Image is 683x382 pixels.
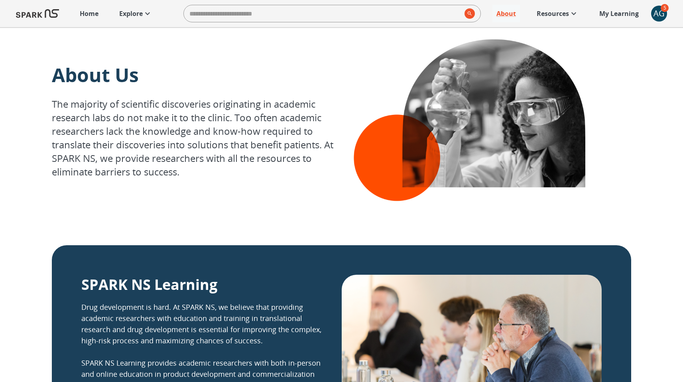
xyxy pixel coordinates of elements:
div: AG [651,6,667,22]
p: SPARK NS Learning [81,275,217,294]
button: search [461,5,475,22]
p: Resources [537,9,569,18]
p: About Us [52,62,342,88]
img: Logo of SPARK at Stanford [16,4,59,23]
p: About [496,9,516,18]
a: Home [76,5,102,22]
p: Home [80,9,98,18]
a: My Learning [595,5,643,22]
p: The majority of scientific discoveries originating in academic research labs do not make it to th... [52,97,342,179]
a: Resources [533,5,583,22]
p: My Learning [599,9,639,18]
span: 5 [661,4,669,12]
button: account of current user [651,6,667,22]
a: Explore [115,5,156,22]
a: About [492,5,520,22]
p: Explore [119,9,143,18]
